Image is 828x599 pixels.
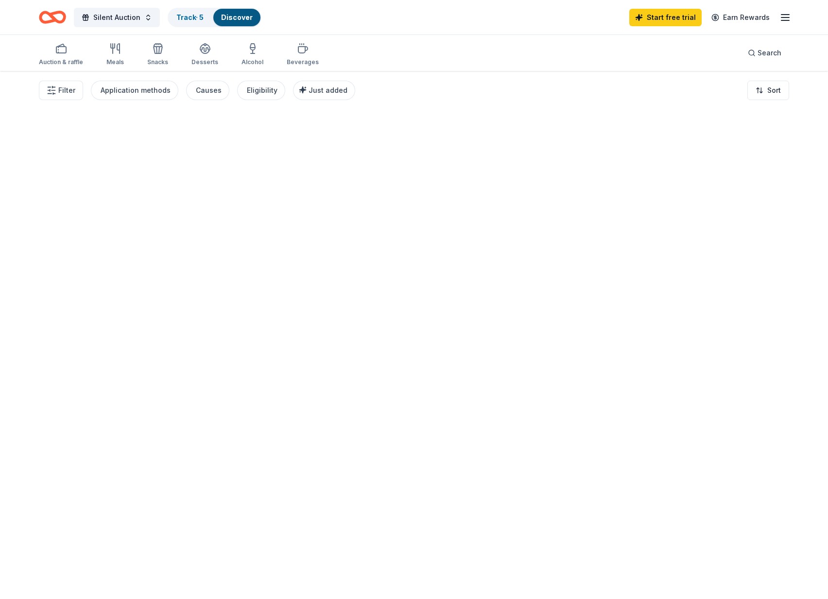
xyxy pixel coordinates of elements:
button: Sort [747,81,789,100]
span: Filter [58,85,75,96]
div: Auction & raffle [39,58,83,66]
div: Causes [196,85,222,96]
button: Application methods [91,81,178,100]
button: Meals [106,39,124,71]
div: Alcohol [241,58,263,66]
div: Meals [106,58,124,66]
span: Silent Auction [93,12,140,23]
span: Just added [309,86,347,94]
button: Track· 5Discover [168,8,261,27]
a: Track· 5 [176,13,204,21]
a: Home [39,6,66,29]
a: Discover [221,13,253,21]
div: Eligibility [247,85,277,96]
button: Auction & raffle [39,39,83,71]
button: Beverages [287,39,319,71]
span: Search [758,47,781,59]
div: Desserts [191,58,218,66]
div: Application methods [101,85,171,96]
button: Snacks [147,39,168,71]
div: Snacks [147,58,168,66]
button: Just added [293,81,355,100]
button: Filter [39,81,83,100]
button: Silent Auction [74,8,160,27]
button: Alcohol [241,39,263,71]
a: Start free trial [629,9,702,26]
button: Search [740,43,789,63]
span: Sort [767,85,781,96]
button: Desserts [191,39,218,71]
button: Causes [186,81,229,100]
div: Beverages [287,58,319,66]
button: Eligibility [237,81,285,100]
a: Earn Rewards [706,9,776,26]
